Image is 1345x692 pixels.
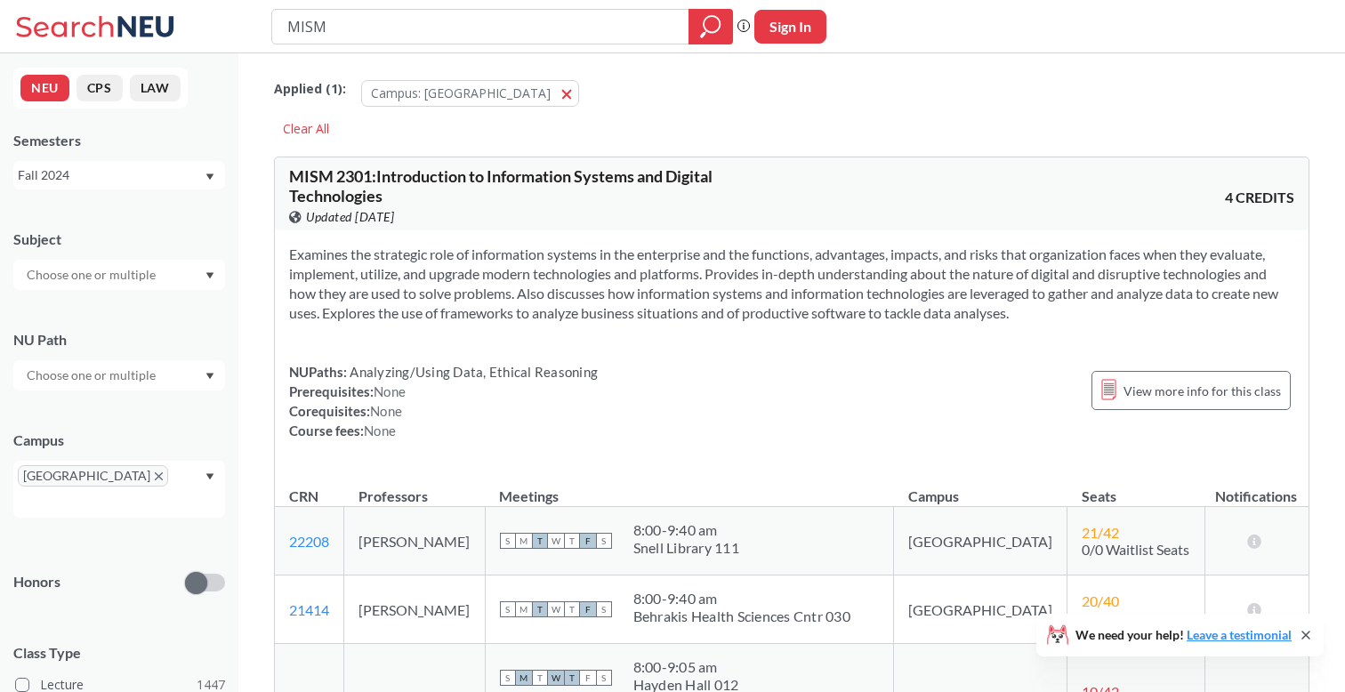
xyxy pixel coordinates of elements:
span: [GEOGRAPHIC_DATA]X to remove pill [18,465,168,487]
svg: X to remove pill [155,472,163,480]
div: Snell Library 111 [633,539,739,557]
span: Class Type [13,643,225,663]
div: CRN [289,487,318,506]
button: Campus: [GEOGRAPHIC_DATA] [361,80,579,107]
div: Subject [13,229,225,249]
span: T [564,533,580,549]
span: F [580,601,596,617]
div: 8:00 - 9:40 am [633,521,739,539]
div: magnifying glass [689,9,733,44]
th: Seats [1067,469,1204,507]
span: 4 CREDITS [1225,188,1294,207]
div: [GEOGRAPHIC_DATA]X to remove pillDropdown arrow [13,461,225,518]
div: Behrakis Health Sciences Cntr 030 [633,608,850,625]
div: Campus [13,430,225,450]
svg: Dropdown arrow [205,173,214,181]
span: MISM 2301 : Introduction to Information Systems and Digital Technologies [289,166,713,205]
span: M [516,533,532,549]
svg: Dropdown arrow [205,272,214,279]
span: T [532,670,548,686]
td: [GEOGRAPHIC_DATA] [894,575,1067,644]
span: 0/0 Waitlist Seats [1082,541,1189,558]
td: [PERSON_NAME] [344,575,485,644]
div: NUPaths: Prerequisites: Corequisites: Course fees: [289,362,598,440]
span: F [580,533,596,549]
button: NEU [20,75,69,101]
span: F [580,670,596,686]
span: None [374,383,406,399]
span: Updated [DATE] [306,207,394,227]
th: Meetings [485,469,894,507]
th: Professors [344,469,485,507]
td: [GEOGRAPHIC_DATA] [894,507,1067,575]
span: S [500,533,516,549]
a: 21414 [289,601,329,618]
span: T [532,533,548,549]
th: Notifications [1204,469,1308,507]
div: Clear All [274,116,338,142]
div: Dropdown arrow [13,360,225,390]
span: S [500,670,516,686]
div: Fall 2024Dropdown arrow [13,161,225,189]
span: Campus: [GEOGRAPHIC_DATA] [371,84,551,101]
span: T [564,670,580,686]
td: [PERSON_NAME] [344,507,485,575]
span: None [364,422,396,439]
span: View more info for this class [1124,380,1281,402]
div: 8:00 - 9:05 am [633,658,739,676]
div: Semesters [13,131,225,150]
span: 0/0 Waitlist Seats [1082,609,1189,626]
svg: Dropdown arrow [205,373,214,380]
svg: magnifying glass [700,14,721,39]
p: Honors [13,572,60,592]
button: CPS [77,75,123,101]
span: M [516,670,532,686]
input: Class, professor, course number, "phrase" [286,12,676,42]
span: T [532,601,548,617]
button: LAW [130,75,181,101]
a: Leave a testimonial [1187,627,1292,642]
th: Campus [894,469,1067,507]
span: S [596,670,612,686]
span: We need your help! [1075,629,1292,641]
div: 8:00 - 9:40 am [633,590,850,608]
input: Choose one or multiple [18,365,167,386]
svg: Dropdown arrow [205,473,214,480]
div: Dropdown arrow [13,260,225,290]
section: Examines the strategic role of information systems in the enterprise and the functions, advantage... [289,245,1294,323]
span: T [564,601,580,617]
input: Choose one or multiple [18,264,167,286]
span: None [370,403,402,419]
div: Fall 2024 [18,165,204,185]
span: Applied ( 1 ): [274,79,346,99]
span: S [596,533,612,549]
span: S [596,601,612,617]
span: W [548,670,564,686]
span: 21 / 42 [1082,524,1119,541]
button: Sign In [754,10,826,44]
span: M [516,601,532,617]
span: Analyzing/Using Data, Ethical Reasoning [347,364,598,380]
span: W [548,601,564,617]
a: 22208 [289,533,329,550]
span: 20 / 40 [1082,592,1119,609]
span: W [548,533,564,549]
div: NU Path [13,330,225,350]
span: S [500,601,516,617]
